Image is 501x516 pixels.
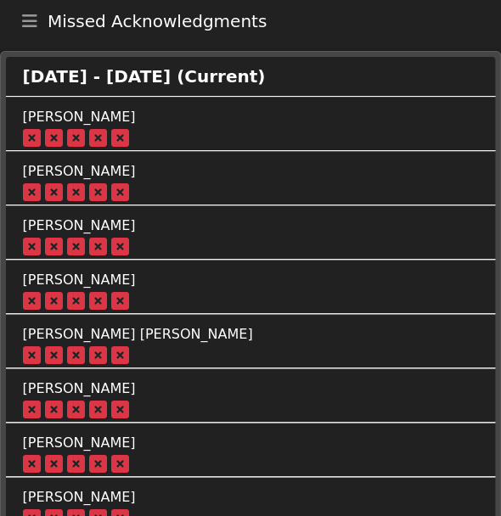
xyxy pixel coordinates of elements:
span: Missed Acknowledgments [48,13,267,30]
button: Toggle navigation [12,9,48,33]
